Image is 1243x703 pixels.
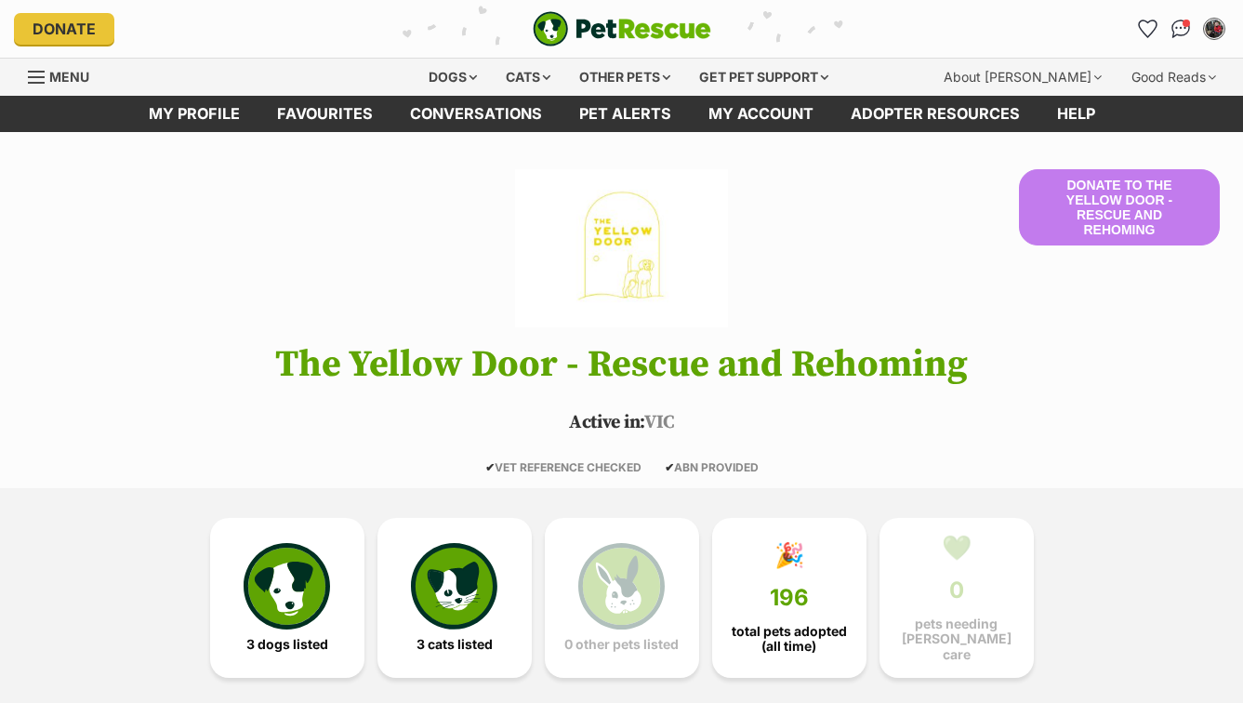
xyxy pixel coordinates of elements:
a: My profile [130,96,258,132]
img: cat-icon-068c71abf8fe30c970a85cd354bc8e23425d12f6e8612795f06af48be43a487a.svg [411,543,496,629]
img: Julie profile pic [1205,20,1223,38]
button: My account [1199,14,1229,44]
a: Conversations [1166,14,1196,44]
img: petrescue-icon-eee76f85a60ef55c4a1927667547b313a7c0e82042636edf73dce9c88f694885.svg [244,543,329,629]
a: 3 dogs listed [210,518,364,678]
a: 0 other pets listed [545,518,699,678]
span: 0 other pets listed [564,637,679,652]
a: Help [1038,96,1114,132]
a: 🎉 196 total pets adopted (all time) [712,518,866,678]
a: conversations [391,96,561,132]
span: 196 [770,585,809,611]
a: 3 cats listed [377,518,532,678]
div: 🎉 [774,541,804,569]
span: total pets adopted (all time) [728,624,851,654]
img: chat-41dd97257d64d25036548639549fe6c8038ab92f7586957e7f3b1b290dea8141.svg [1171,20,1191,38]
span: Menu [49,69,89,85]
div: Good Reads [1118,59,1229,96]
a: 💚 0 pets needing [PERSON_NAME] care [879,518,1034,678]
div: About [PERSON_NAME] [931,59,1115,96]
span: ABN PROVIDED [665,460,759,474]
div: Get pet support [686,59,841,96]
button: Donate to The Yellow Door - Rescue and Rehoming [1019,169,1220,245]
div: 💚 [942,534,972,562]
span: 3 dogs listed [246,637,328,652]
icon: ✔ [665,460,674,474]
a: Menu [28,59,102,92]
a: Donate [14,13,114,45]
span: Active in: [569,411,644,434]
ul: Account quick links [1132,14,1229,44]
span: pets needing [PERSON_NAME] care [895,617,1018,661]
a: PetRescue [533,11,711,46]
img: The Yellow Door - Rescue and Rehoming [515,169,727,327]
img: bunny-icon-b786713a4a21a2fe6d13e954f4cb29d131f1b31f8a74b52ca2c6d2999bc34bbe.svg [578,543,664,629]
div: Cats [493,59,563,96]
img: logo-e224e6f780fb5917bec1dbf3a21bbac754714ae5b6737aabdf751b685950b380.svg [533,11,711,46]
span: 0 [949,577,964,604]
icon: ✔ [485,460,495,474]
a: My account [690,96,832,132]
a: Favourites [1132,14,1162,44]
div: Dogs [416,59,490,96]
span: VET REFERENCE CHECKED [485,460,641,474]
a: Favourites [258,96,391,132]
a: Pet alerts [561,96,690,132]
span: 3 cats listed [417,637,493,652]
div: Other pets [566,59,683,96]
a: Adopter resources [832,96,1038,132]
